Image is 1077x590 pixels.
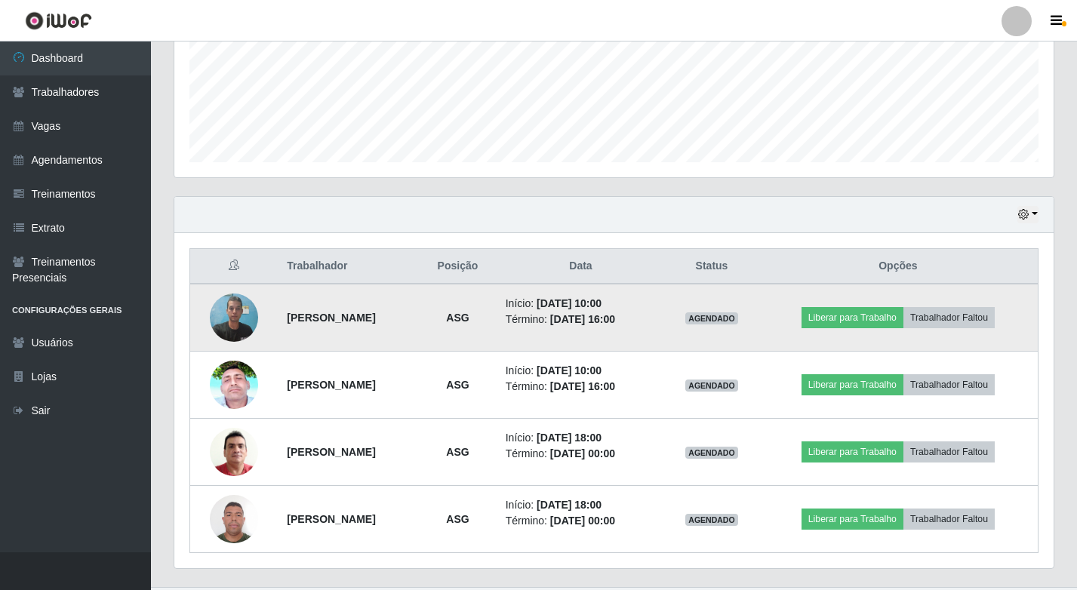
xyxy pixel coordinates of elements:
[802,509,903,530] button: Liberar para Trabalho
[537,499,602,511] time: [DATE] 18:00
[25,11,92,30] img: CoreUI Logo
[506,379,656,395] li: Término:
[210,285,258,349] img: 1754604170144.jpeg
[903,374,995,395] button: Trabalhador Faltou
[685,312,738,324] span: AGENDADO
[685,514,738,526] span: AGENDADO
[446,446,469,458] strong: ASG
[287,379,375,391] strong: [PERSON_NAME]
[550,447,615,459] time: [DATE] 00:00
[287,446,375,458] strong: [PERSON_NAME]
[802,307,903,328] button: Liberar para Trabalho
[287,312,375,324] strong: [PERSON_NAME]
[506,430,656,446] li: Início:
[685,380,738,392] span: AGENDADO
[287,513,375,525] strong: [PERSON_NAME]
[210,419,258,484] img: 1717722421644.jpeg
[446,379,469,391] strong: ASG
[278,249,419,284] th: Trabalhador
[446,312,469,324] strong: ASG
[506,513,656,529] li: Término:
[537,297,602,309] time: [DATE] 10:00
[759,249,1039,284] th: Opções
[210,487,258,552] img: 1730980546330.jpeg
[550,380,615,392] time: [DATE] 16:00
[446,513,469,525] strong: ASG
[550,515,615,527] time: [DATE] 00:00
[685,447,738,459] span: AGENDADO
[506,312,656,327] li: Término:
[210,331,258,438] img: 1747667831516.jpeg
[903,307,995,328] button: Trabalhador Faltou
[419,249,497,284] th: Posição
[550,313,615,325] time: [DATE] 16:00
[506,497,656,513] li: Início:
[903,441,995,462] button: Trabalhador Faltou
[506,446,656,462] li: Término:
[665,249,759,284] th: Status
[802,374,903,395] button: Liberar para Trabalho
[506,363,656,379] li: Início:
[537,364,602,376] time: [DATE] 10:00
[537,432,602,444] time: [DATE] 18:00
[903,509,995,530] button: Trabalhador Faltou
[802,441,903,462] button: Liberar para Trabalho
[497,249,665,284] th: Data
[506,296,656,312] li: Início:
